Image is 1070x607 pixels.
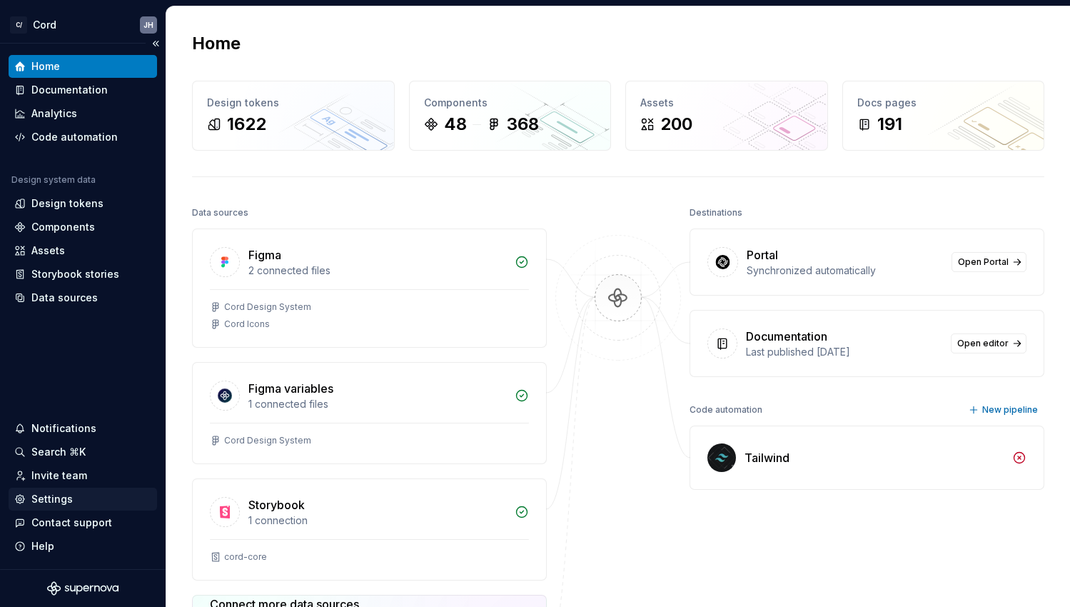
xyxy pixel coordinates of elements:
div: Cord Icons [224,318,270,330]
div: 1 connected files [248,397,506,411]
div: Storybook stories [31,267,119,281]
div: Portal [747,246,778,264]
button: Search ⌘K [9,441,157,463]
div: Storybook [248,496,305,513]
div: 191 [877,113,902,136]
div: C/ [10,16,27,34]
a: Storybook1 connectioncord-core [192,478,547,581]
div: Figma variables [248,380,333,397]
button: Help [9,535,157,558]
div: Docs pages [857,96,1030,110]
button: C/CordJH [3,9,163,40]
div: Analytics [31,106,77,121]
div: Data sources [31,291,98,305]
button: Notifications [9,417,157,440]
div: 1622 [227,113,266,136]
div: Code automation [690,400,762,420]
div: Components [31,220,95,234]
div: 1 connection [248,513,506,528]
span: New pipeline [982,404,1038,416]
a: Assets200 [625,81,828,151]
div: Notifications [31,421,96,436]
div: Cord [33,18,56,32]
div: Design tokens [207,96,380,110]
div: Home [31,59,60,74]
a: Data sources [9,286,157,309]
div: Invite team [31,468,87,483]
a: Components [9,216,157,239]
a: Open editor [951,333,1026,353]
div: Settings [31,492,73,506]
a: Design tokens [9,192,157,215]
button: New pipeline [964,400,1044,420]
div: Data sources [192,203,248,223]
div: Destinations [690,203,742,223]
div: 2 connected files [248,264,506,278]
a: Storybook stories [9,263,157,286]
div: Synchronized automatically [747,264,943,278]
h2: Home [192,32,241,55]
a: Analytics [9,102,157,125]
div: Tailwind [745,449,789,466]
button: Collapse sidebar [146,34,166,54]
a: Figma2 connected filesCord Design SystemCord Icons [192,229,547,348]
svg: Supernova Logo [47,581,118,596]
div: Last published [DATE] [746,345,942,359]
a: Design tokens1622 [192,81,395,151]
div: Search ⌘K [31,445,86,459]
div: Assets [31,244,65,258]
div: 48 [444,113,467,136]
a: Settings [9,488,157,511]
span: Open editor [957,338,1009,349]
div: Cord Design System [224,301,311,313]
div: Figma [248,246,281,264]
div: Design system data [11,174,96,186]
a: Assets [9,239,157,262]
a: Components48368 [409,81,612,151]
a: Invite team [9,464,157,487]
div: Cord Design System [224,435,311,446]
div: Assets [640,96,813,110]
div: Contact support [31,516,112,530]
div: Documentation [746,328,827,345]
a: Open Portal [952,252,1026,272]
div: 200 [660,113,692,136]
div: 368 [507,113,539,136]
div: Design tokens [31,196,104,211]
div: Help [31,539,54,553]
div: Documentation [31,83,108,97]
button: Contact support [9,511,157,534]
a: Code automation [9,126,157,149]
div: cord-core [224,551,267,563]
div: Code automation [31,130,118,144]
span: Open Portal [958,256,1009,268]
div: JH [143,19,153,31]
a: Figma variables1 connected filesCord Design System [192,362,547,464]
a: Home [9,55,157,78]
div: Components [424,96,597,110]
a: Documentation [9,79,157,101]
a: Docs pages191 [842,81,1045,151]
